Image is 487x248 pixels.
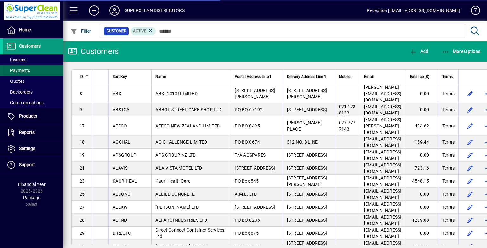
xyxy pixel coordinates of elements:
a: Support [3,157,63,173]
button: More Options [440,46,482,57]
span: 28 [80,218,85,223]
td: 0.00 [406,227,438,240]
button: Edit [465,137,475,147]
span: [STREET_ADDRESS] [287,107,327,112]
span: Customers [19,43,41,49]
span: ID [80,73,83,80]
span: Direct Connect Container Services Ltd [155,227,224,239]
button: Edit [465,228,475,238]
span: Filter [70,29,91,34]
span: ABSTCA [113,107,130,112]
span: 17 [80,123,85,128]
span: AG CHALLENGE LIMITED [155,140,207,145]
span: [EMAIL_ADDRESS][DOMAIN_NAME] [364,214,402,226]
span: Postal Address Line 1 [235,73,272,80]
button: Edit [465,176,475,186]
td: 159.44 [406,136,438,149]
span: ALCONC [113,192,131,197]
span: [EMAIL_ADDRESS][DOMAIN_NAME] [364,162,402,174]
a: Reports [3,125,63,140]
span: [STREET_ADDRESS] [235,205,275,210]
div: Customers [68,46,119,56]
span: Balance ($) [410,73,429,80]
span: Sort Key [113,73,127,80]
span: [STREET_ADDRESS] [287,153,327,158]
span: [STREET_ADDRESS] [287,166,327,171]
td: 0.00 [406,149,438,162]
a: Invoices [3,54,63,65]
span: Terms [442,152,455,158]
div: ID [80,73,89,80]
td: 4548.15 [406,175,438,188]
span: [STREET_ADDRESS] [287,218,327,223]
button: Edit [465,105,475,115]
span: ALEXW [113,205,127,210]
span: [EMAIL_ADDRESS][DOMAIN_NAME] [364,201,402,213]
span: [PERSON_NAME] PLACE [287,120,322,132]
span: ABK [113,91,121,96]
span: [STREET_ADDRESS][PERSON_NAME] [235,88,275,99]
span: 8 [80,91,82,96]
span: PO BOX 425 [235,123,260,128]
span: 19 [80,153,85,158]
span: APS GROUP NZ LTD [155,153,196,158]
span: 021 128 8133 [339,104,356,115]
span: ABK (2010) LIMITED [155,91,198,96]
a: Backorders [3,87,63,97]
span: PO Box 675 [235,231,259,236]
span: 18 [80,140,85,145]
span: Financial Year [18,182,46,187]
button: Edit [465,202,475,212]
div: Name [155,73,227,80]
div: Balance ($) [410,73,435,80]
span: Active [133,29,146,33]
span: Terms [442,191,455,197]
span: ABBOT STREET CAKE SHOP LTD [155,107,221,112]
button: Profile [104,5,125,16]
div: Email [364,73,402,80]
span: Delivery Address Line 1 [287,73,326,80]
button: Edit [465,215,475,225]
td: 723.16 [406,162,438,175]
span: PO BOX 674 [235,140,260,145]
span: Reports [19,130,35,135]
span: [EMAIL_ADDRESS][DOMAIN_NAME] [364,227,402,239]
span: Name [155,73,166,80]
span: APSGROUP [113,153,136,158]
a: Quotes [3,76,63,87]
span: Products [19,114,37,119]
td: 0.00 [406,201,438,214]
button: Edit [465,121,475,131]
span: Terms [442,165,455,171]
span: Email [364,73,374,80]
span: [STREET_ADDRESS] [287,192,327,197]
span: [EMAIL_ADDRESS][DOMAIN_NAME] [364,149,402,161]
span: Invoices [6,57,26,62]
button: Edit [465,150,475,160]
span: KAURIHEAL [113,179,137,184]
span: [EMAIL_ADDRESS][DOMAIN_NAME] [364,136,402,148]
span: Package [23,195,40,200]
span: More Options [442,49,481,54]
span: Customer [107,28,126,34]
button: Edit [465,163,475,173]
span: PO Box 545 [235,179,259,184]
span: Quotes [6,79,24,84]
span: [STREET_ADDRESS] [287,205,327,210]
button: Filter [68,25,93,37]
div: Reception [EMAIL_ADDRESS][DOMAIN_NAME] [367,5,460,16]
td: 0.00 [406,84,438,103]
span: Terms [442,107,455,113]
td: 434.62 [406,116,438,136]
span: Kauri HealthCare [155,179,190,184]
span: A'LA VISTA MOTEL LTD [155,166,202,171]
button: Add [408,46,430,57]
button: Edit [465,88,475,99]
span: [STREET_ADDRESS] [235,166,275,171]
span: 27 [80,205,85,210]
div: SUPERCLEAN DISTRIBUTORS [125,5,185,16]
mat-chip: Activation Status: Active [131,27,156,35]
a: Settings [3,141,63,157]
span: Terms [442,90,455,97]
td: 1289.08 [406,214,438,227]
